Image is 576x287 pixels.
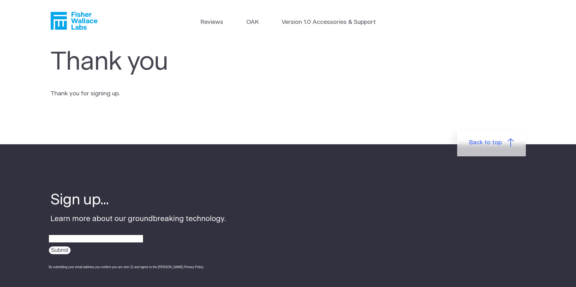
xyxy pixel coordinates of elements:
div: By submitting your email address you confirm you are over 21 and agree to the [PERSON_NAME] Priva... [49,265,226,269]
span: Thank you for signing up. [50,91,120,97]
h4: Sign up... [50,190,226,210]
div: Learn more about our groundbreaking technology. [50,190,226,275]
input: Submit [49,246,71,254]
a: OAK [246,18,259,27]
a: Fisher Wallace [50,12,97,30]
a: Back to top [457,129,526,156]
h1: Thank you [50,48,318,77]
a: Reviews [200,18,223,27]
a: Version 1.0 Accessories & Support [282,18,376,27]
span: Back to top [469,138,502,147]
